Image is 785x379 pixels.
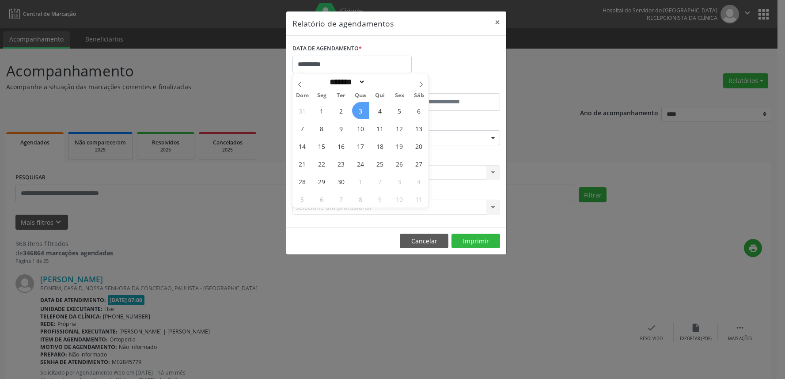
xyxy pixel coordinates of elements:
span: Setembro 4, 2025 [372,102,389,119]
span: Outubro 3, 2025 [391,173,408,190]
span: Outubro 7, 2025 [333,190,350,208]
label: ATÉ [398,80,500,93]
span: Setembro 9, 2025 [333,120,350,137]
button: Close [489,11,506,33]
span: Outubro 4, 2025 [410,173,428,190]
span: Setembro 18, 2025 [372,137,389,155]
span: Setembro 11, 2025 [372,120,389,137]
span: Setembro 27, 2025 [410,155,428,172]
span: Setembro 15, 2025 [313,137,330,155]
span: Setembro 24, 2025 [352,155,369,172]
span: Outubro 2, 2025 [372,173,389,190]
span: Setembro 5, 2025 [391,102,408,119]
button: Imprimir [451,234,500,249]
span: Setembro 2, 2025 [333,102,350,119]
input: Year [365,77,394,87]
span: Setembro 1, 2025 [313,102,330,119]
span: Setembro 10, 2025 [352,120,369,137]
span: Ter [331,93,351,99]
span: Setembro 17, 2025 [352,137,369,155]
span: Setembro 28, 2025 [294,173,311,190]
span: Setembro 22, 2025 [313,155,330,172]
span: Sex [390,93,409,99]
span: Setembro 12, 2025 [391,120,408,137]
span: Outubro 1, 2025 [352,173,369,190]
span: Setembro 3, 2025 [352,102,369,119]
span: Setembro 14, 2025 [294,137,311,155]
button: Cancelar [400,234,448,249]
span: Setembro 7, 2025 [294,120,311,137]
span: Setembro 16, 2025 [333,137,350,155]
span: Outubro 10, 2025 [391,190,408,208]
span: Setembro 23, 2025 [333,155,350,172]
span: Agosto 31, 2025 [294,102,311,119]
span: Outubro 5, 2025 [294,190,311,208]
span: Setembro 29, 2025 [313,173,330,190]
span: Setembro 13, 2025 [410,120,428,137]
span: Setembro 8, 2025 [313,120,330,137]
span: Qua [351,93,370,99]
span: Seg [312,93,331,99]
span: Outubro 11, 2025 [410,190,428,208]
span: Setembro 20, 2025 [410,137,428,155]
select: Month [327,77,366,87]
span: Setembro 25, 2025 [372,155,389,172]
label: DATA DE AGENDAMENTO [292,42,362,56]
span: Setembro 19, 2025 [391,137,408,155]
span: Outubro 6, 2025 [313,190,330,208]
span: Setembro 6, 2025 [410,102,428,119]
span: Setembro 26, 2025 [391,155,408,172]
span: Setembro 21, 2025 [294,155,311,172]
span: Setembro 30, 2025 [333,173,350,190]
span: Sáb [409,93,429,99]
h5: Relatório de agendamentos [292,18,394,29]
span: Dom [292,93,312,99]
span: Qui [370,93,390,99]
span: Outubro 8, 2025 [352,190,369,208]
span: Outubro 9, 2025 [372,190,389,208]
